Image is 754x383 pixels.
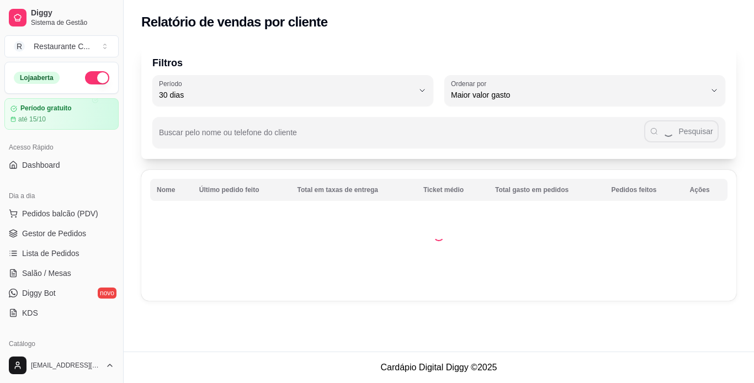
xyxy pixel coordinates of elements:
footer: Cardápio Digital Diggy © 2025 [124,352,754,383]
input: Buscar pelo nome ou telefone do cliente [159,131,644,142]
a: Diggy Botnovo [4,284,119,302]
a: Gestor de Pedidos [4,225,119,242]
span: Maior valor gasto [451,89,705,100]
span: Salão / Mesas [22,268,71,279]
button: Select a team [4,35,119,57]
p: Filtros [152,55,725,71]
span: Diggy Bot [22,288,56,299]
div: Loja aberta [14,72,60,84]
article: Período gratuito [20,104,72,113]
button: Pedidos balcão (PDV) [4,205,119,222]
span: R [14,41,25,52]
span: Gestor de Pedidos [22,228,86,239]
span: Diggy [31,8,114,18]
div: Catálogo [4,335,119,353]
button: [EMAIL_ADDRESS][DOMAIN_NAME] [4,352,119,379]
a: Dashboard [4,156,119,174]
span: 30 dias [159,89,413,100]
article: até 15/10 [18,115,46,124]
span: Sistema de Gestão [31,18,114,27]
label: Período [159,79,185,88]
span: Pedidos balcão (PDV) [22,208,98,219]
div: Dia a dia [4,187,119,205]
a: Salão / Mesas [4,264,119,282]
div: Acesso Rápido [4,139,119,156]
span: KDS [22,307,38,318]
div: Loading [433,230,444,241]
a: DiggySistema de Gestão [4,4,119,31]
button: Ordenar porMaior valor gasto [444,75,725,106]
button: Período30 dias [152,75,433,106]
span: Dashboard [22,159,60,171]
span: [EMAIL_ADDRESS][DOMAIN_NAME] [31,361,101,370]
a: Período gratuitoaté 15/10 [4,98,119,130]
a: Lista de Pedidos [4,244,119,262]
label: Ordenar por [451,79,490,88]
button: Alterar Status [85,71,109,84]
span: Lista de Pedidos [22,248,79,259]
h2: Relatório de vendas por cliente [141,13,328,31]
div: Restaurante C ... [34,41,90,52]
a: KDS [4,304,119,322]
